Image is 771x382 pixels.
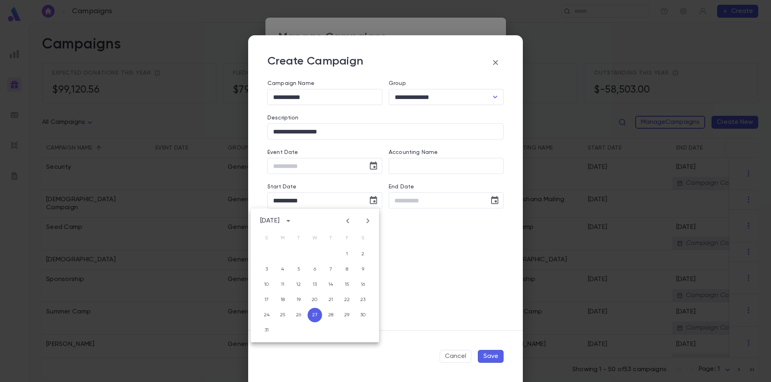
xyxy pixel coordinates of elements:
button: 3 [259,262,274,277]
button: 26 [292,308,306,322]
button: calendar view is open, switch to year view [282,214,295,227]
button: 23 [356,293,370,307]
button: 17 [259,293,274,307]
button: 2 [356,247,370,261]
button: 4 [275,262,290,277]
button: Next month [361,214,374,227]
button: 9 [356,262,370,277]
button: 8 [340,262,354,277]
span: Tuesday [292,230,306,246]
button: 12 [292,277,306,292]
label: Campaign Name [267,80,314,87]
div: [DATE] [260,217,279,225]
button: 28 [324,308,338,322]
label: End Date [389,184,504,190]
button: 14 [324,277,338,292]
button: Choose date, selected date is Aug 27, 2025 [365,192,381,208]
button: 31 [259,323,274,338]
button: 18 [275,293,290,307]
button: 30 [356,308,370,322]
span: Sunday [259,230,274,246]
label: Description [267,115,299,121]
button: 20 [308,293,322,307]
button: 24 [259,308,274,322]
button: 5 [292,262,306,277]
label: Event Date [267,149,382,156]
span: Thursday [324,230,338,246]
button: 25 [275,308,290,322]
button: 7 [324,262,338,277]
button: Choose date [365,158,381,174]
span: Wednesday [308,230,322,246]
button: Choose date [487,192,503,208]
button: 16 [356,277,370,292]
button: 15 [340,277,354,292]
span: Saturday [356,230,370,246]
button: Save [478,350,504,363]
label: Accounting Name [389,149,438,156]
button: 10 [259,277,274,292]
span: Friday [340,230,354,246]
button: Cancel [440,350,471,363]
label: Start Date [267,184,382,190]
button: 6 [308,262,322,277]
button: 27 [308,308,322,322]
button: 29 [340,308,354,322]
label: Group [389,80,406,87]
button: 21 [324,293,338,307]
span: Monday [275,230,290,246]
button: 11 [275,277,290,292]
button: 13 [308,277,322,292]
button: Previous month [341,214,354,227]
p: Create Campaign [267,55,363,71]
button: 19 [292,293,306,307]
button: Open [490,91,501,103]
button: 1 [340,247,354,261]
button: 22 [340,293,354,307]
